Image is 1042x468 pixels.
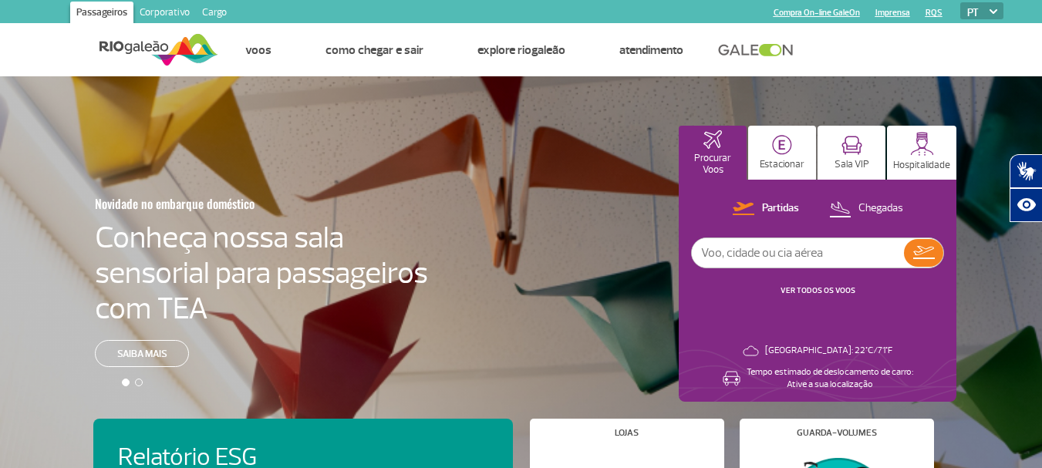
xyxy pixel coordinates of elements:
img: vipRoom.svg [841,136,862,155]
a: Voos [245,42,271,58]
div: Plugin de acessibilidade da Hand Talk. [1010,154,1042,222]
img: airplaneHomeActive.svg [703,130,722,149]
p: Sala VIP [835,159,869,170]
button: Procurar Voos [679,126,747,180]
a: RQS [926,8,943,18]
p: Partidas [762,201,799,216]
a: Saiba mais [95,340,189,367]
a: VER TODOS OS VOOS [781,285,855,295]
a: Cargo [196,2,233,26]
p: [GEOGRAPHIC_DATA]: 22°C/71°F [765,345,892,357]
a: Imprensa [875,8,910,18]
a: Corporativo [133,2,196,26]
img: carParkingHome.svg [772,135,792,155]
a: Passageiros [70,2,133,26]
input: Voo, cidade ou cia aérea [692,238,904,268]
button: Estacionar [748,126,816,180]
h3: Novidade no embarque doméstico [95,187,352,220]
a: Atendimento [619,42,683,58]
a: Explore RIOgaleão [477,42,565,58]
a: Compra On-line GaleOn [774,8,860,18]
p: Hospitalidade [893,160,950,171]
h4: Guarda-volumes [797,429,877,437]
button: Sala VIP [818,126,885,180]
h4: Lojas [615,429,639,437]
p: Tempo estimado de deslocamento de carro: Ative a sua localização [747,366,913,391]
a: Como chegar e sair [325,42,423,58]
button: VER TODOS OS VOOS [776,285,860,297]
button: Abrir tradutor de língua de sinais. [1010,154,1042,188]
button: Hospitalidade [887,126,956,180]
img: hospitality.svg [910,132,934,156]
p: Chegadas [858,201,903,216]
p: Estacionar [760,159,804,170]
h4: Conheça nossa sala sensorial para passageiros com TEA [95,220,428,326]
p: Procurar Voos [686,153,739,176]
button: Partidas [728,199,804,219]
button: Chegadas [824,199,908,219]
button: Abrir recursos assistivos. [1010,188,1042,222]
